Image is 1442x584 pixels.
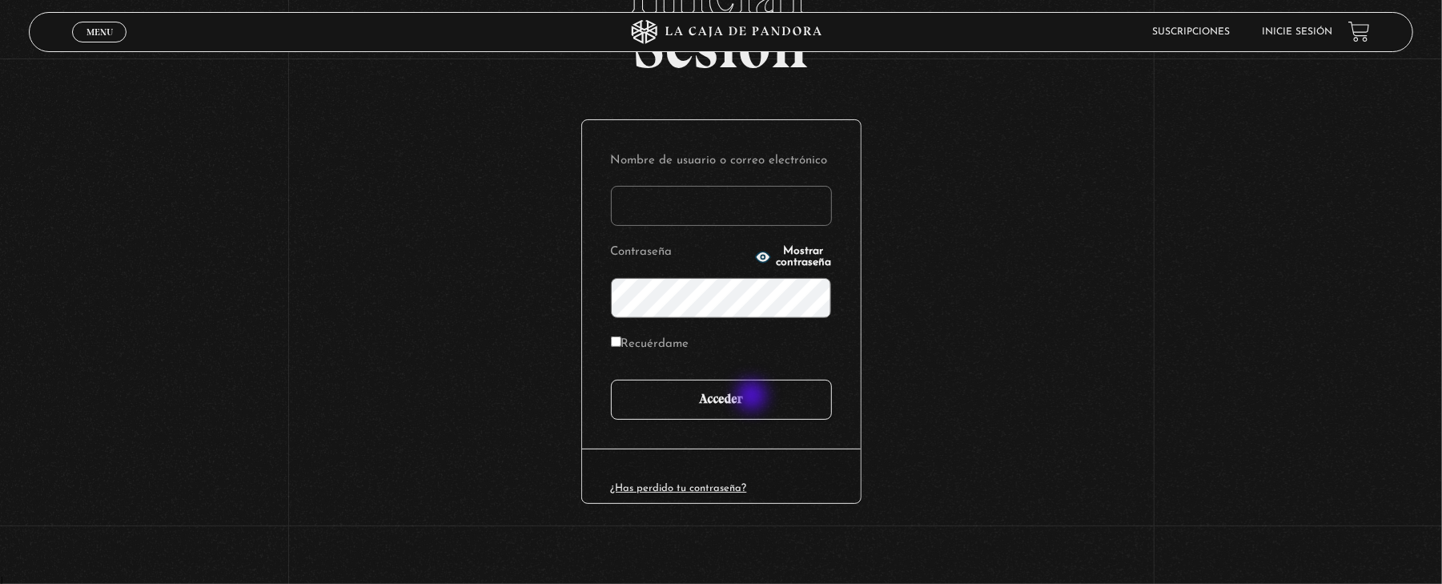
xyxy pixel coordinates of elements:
label: Contraseña [611,240,750,265]
input: Acceder [611,380,832,420]
input: Recuérdame [611,336,621,347]
span: Mostrar contraseña [776,246,832,268]
span: Menu [86,27,113,37]
label: Recuérdame [611,332,689,357]
a: ¿Has perdido tu contraseña? [611,483,747,493]
button: Mostrar contraseña [755,246,832,268]
a: View your shopping cart [1348,21,1370,42]
a: Inicie sesión [1262,27,1332,37]
label: Nombre de usuario o correo electrónico [611,149,832,174]
span: Cerrar [81,40,118,51]
a: Suscripciones [1152,27,1230,37]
